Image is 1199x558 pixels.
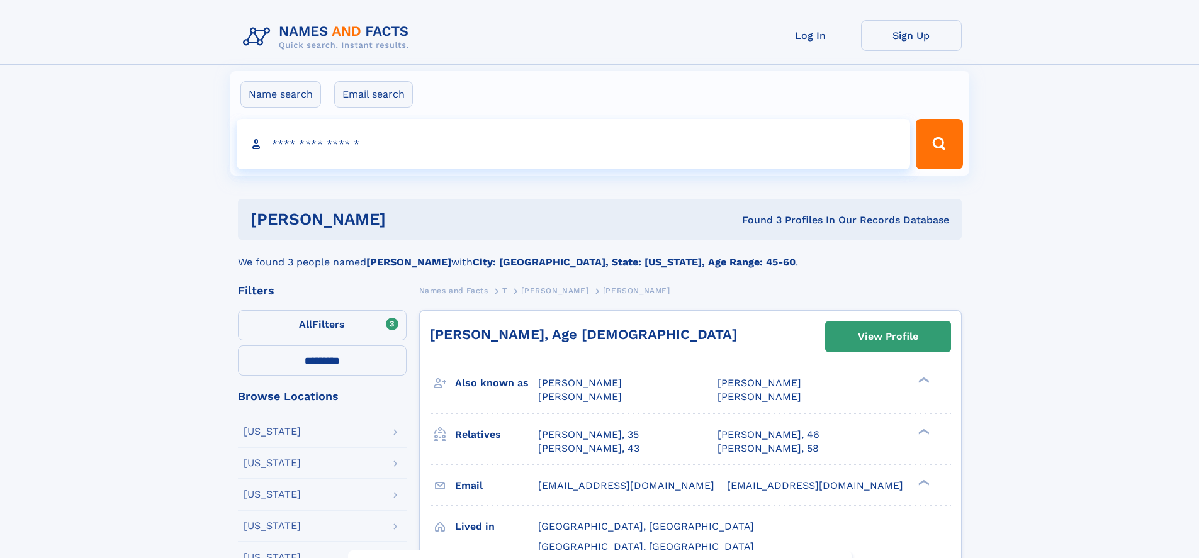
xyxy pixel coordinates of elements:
[502,282,507,298] a: T
[237,119,911,169] input: search input
[718,442,819,455] a: [PERSON_NAME], 58
[760,20,861,51] a: Log In
[430,326,737,342] a: [PERSON_NAME], Age [DEMOGRAPHIC_DATA]
[238,391,407,402] div: Browse Locations
[718,391,801,403] span: [PERSON_NAME]
[473,256,796,268] b: City: [GEOGRAPHIC_DATA], State: [US_STATE], Age Range: 45-60
[718,377,801,389] span: [PERSON_NAME]
[521,286,588,295] span: [PERSON_NAME]
[603,286,670,295] span: [PERSON_NAME]
[238,20,419,54] img: Logo Names and Facts
[521,282,588,298] a: [PERSON_NAME]
[861,20,962,51] a: Sign Up
[826,321,950,352] a: View Profile
[238,310,407,340] label: Filters
[238,285,407,296] div: Filters
[538,391,622,403] span: [PERSON_NAME]
[538,377,622,389] span: [PERSON_NAME]
[538,428,639,442] a: [PERSON_NAME], 35
[538,479,714,491] span: [EMAIL_ADDRESS][DOMAIN_NAME]
[334,81,413,108] label: Email search
[915,427,930,435] div: ❯
[238,240,962,270] div: We found 3 people named with .
[858,322,918,351] div: View Profile
[366,256,451,268] b: [PERSON_NAME]
[455,424,538,445] h3: Relatives
[718,428,819,442] a: [PERSON_NAME], 46
[564,213,949,227] div: Found 3 Profiles In Our Records Database
[538,540,754,552] span: [GEOGRAPHIC_DATA], [GEOGRAPHIC_DATA]
[240,81,321,108] label: Name search
[502,286,507,295] span: T
[915,478,930,486] div: ❯
[455,475,538,496] h3: Email
[455,516,538,537] h3: Lived in
[419,282,488,298] a: Names and Facts
[244,458,301,468] div: [US_STATE]
[299,318,312,330] span: All
[244,489,301,499] div: [US_STATE]
[538,520,754,532] span: [GEOGRAPHIC_DATA], [GEOGRAPHIC_DATA]
[250,211,564,227] h1: [PERSON_NAME]
[455,372,538,394] h3: Also known as
[727,479,903,491] span: [EMAIL_ADDRESS][DOMAIN_NAME]
[915,376,930,384] div: ❯
[244,521,301,531] div: [US_STATE]
[244,427,301,437] div: [US_STATE]
[916,119,962,169] button: Search Button
[538,442,639,455] a: [PERSON_NAME], 43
